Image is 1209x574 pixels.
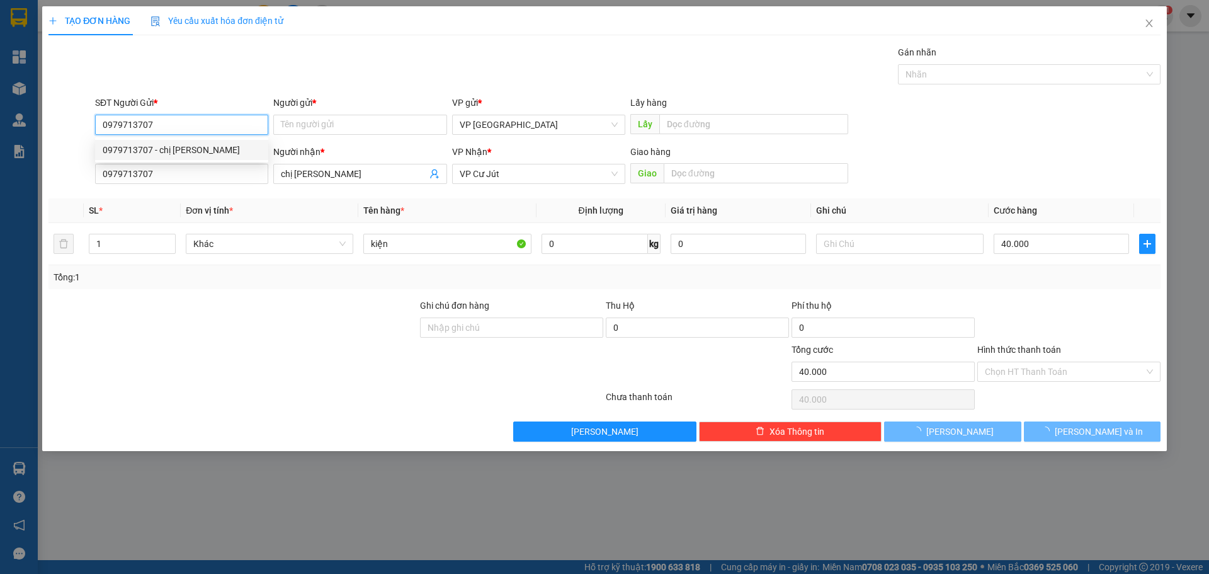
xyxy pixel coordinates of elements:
[429,169,440,179] span: user-add
[363,234,531,254] input: VD: Bàn, Ghế
[452,96,625,110] div: VP gửi
[699,422,882,442] button: deleteXóa Thông tin
[48,16,57,25] span: plus
[792,345,833,355] span: Tổng cước
[150,16,161,26] img: icon
[1132,6,1167,42] button: Close
[648,234,661,254] span: kg
[630,98,667,108] span: Lấy hàng
[103,143,261,157] div: 0979713707 - chị [PERSON_NAME]
[664,163,848,183] input: Dọc đường
[460,164,618,183] span: VP Cư Jút
[11,56,139,74] div: 0988866407
[95,96,268,110] div: SĐT Người Gửi
[363,205,404,215] span: Tên hàng
[756,427,764,437] span: delete
[54,270,467,284] div: Tổng: 1
[145,81,173,111] span: Chưa cước :
[1041,427,1055,435] span: loading
[659,114,848,134] input: Dọc đường
[816,234,984,254] input: Ghi Chú
[420,318,603,338] input: Ghi chú đơn hàng
[420,301,489,311] label: Ghi chú đơn hàng
[48,16,130,26] span: TẠO ĐƠN HÀNG
[54,234,74,254] button: delete
[273,96,446,110] div: Người gửi
[579,205,623,215] span: Định lượng
[147,12,178,25] span: Nhận:
[792,299,975,318] div: Phí thu hộ
[1055,425,1143,439] span: [PERSON_NAME] và In
[1144,18,1154,28] span: close
[884,422,1021,442] button: [PERSON_NAME]
[898,47,936,57] label: Gán nhãn
[671,234,806,254] input: 0
[193,234,346,253] span: Khác
[150,16,283,26] span: Yêu cầu xuất hóa đơn điện tử
[513,422,696,442] button: [PERSON_NAME]
[452,147,487,157] span: VP Nhận
[11,12,30,25] span: Gửi:
[1140,239,1155,249] span: plus
[11,41,139,56] div: chị thu
[1024,422,1161,442] button: [PERSON_NAME] và In
[147,41,236,56] div: chị thu
[912,427,926,435] span: loading
[811,198,989,223] th: Ghi chú
[145,81,237,112] div: 300.000
[147,11,236,41] div: VP Cư Jút
[926,425,994,439] span: [PERSON_NAME]
[11,11,139,41] div: VP [GEOGRAPHIC_DATA]
[630,163,664,183] span: Giao
[630,114,659,134] span: Lấy
[630,147,671,157] span: Giao hàng
[606,301,635,311] span: Thu Hộ
[186,205,233,215] span: Đơn vị tính
[460,115,618,134] span: VP Sài Gòn
[89,205,99,215] span: SL
[671,205,717,215] span: Giá trị hàng
[769,425,824,439] span: Xóa Thông tin
[604,390,790,412] div: Chưa thanh toán
[95,140,268,160] div: 0979713707 - chị Hạnh
[147,56,236,74] div: 0988866407
[994,205,1037,215] span: Cước hàng
[977,345,1061,355] label: Hình thức thanh toán
[571,425,639,439] span: [PERSON_NAME]
[1139,234,1155,254] button: plus
[273,145,446,159] div: Người nhận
